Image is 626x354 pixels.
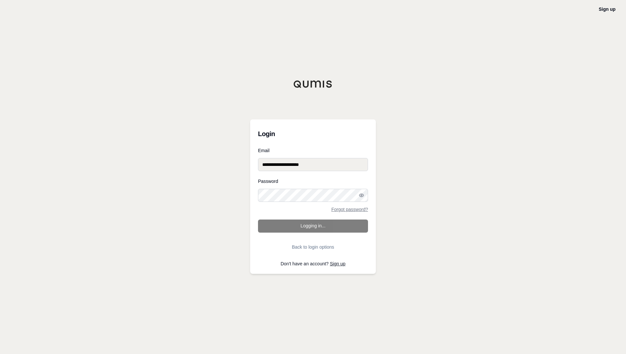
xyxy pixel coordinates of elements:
[258,240,368,254] button: Back to login options
[330,261,345,266] a: Sign up
[258,261,368,266] p: Don't have an account?
[258,148,368,153] label: Email
[599,7,616,12] a: Sign up
[258,127,368,140] h3: Login
[293,80,333,88] img: Qumis
[331,207,368,212] a: Forgot password?
[258,179,368,184] label: Password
